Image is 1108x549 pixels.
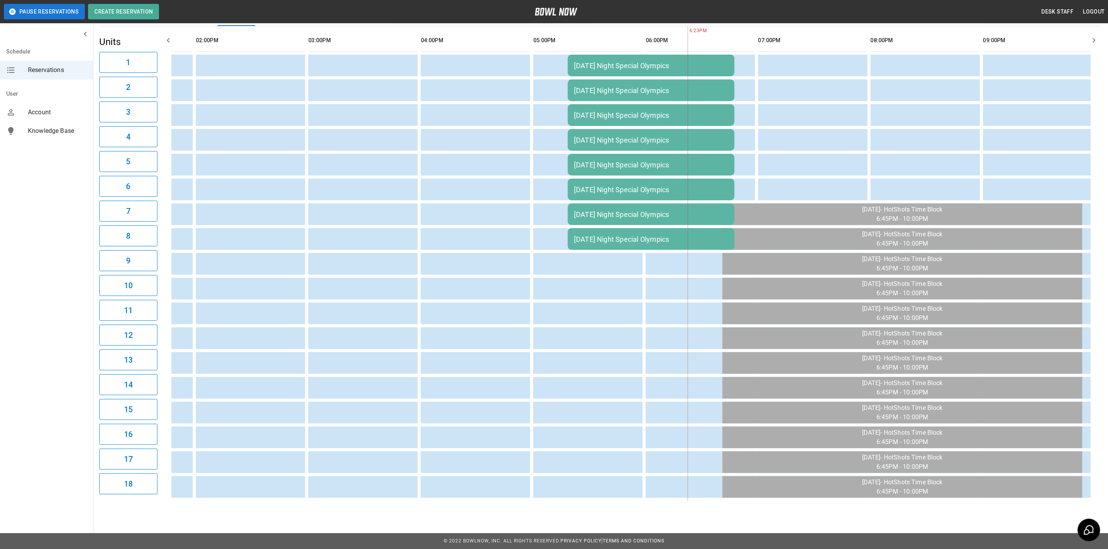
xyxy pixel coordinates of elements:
button: 18 [99,473,157,494]
h6: 5 [126,155,130,168]
h6: 8 [126,230,130,242]
button: 17 [99,449,157,470]
button: 9 [99,250,157,271]
span: Knowledge Base [28,126,87,136]
h6: 1 [126,56,130,69]
h6: 4 [126,131,130,143]
button: 14 [99,374,157,395]
button: 8 [99,225,157,246]
h6: 9 [126,255,130,267]
h5: Units [99,36,157,48]
span: 6:23PM [688,27,690,35]
div: [DATE] Night Special Olympics [574,186,728,194]
button: 13 [99,349,157,370]
div: [DATE] Night Special Olympics [574,210,728,219]
button: 3 [99,102,157,122]
span: © 2022 BowlNow, Inc. All Rights Reserved. [444,538,560,544]
span: Account [28,108,87,117]
h6: 2 [126,81,130,93]
button: 4 [99,126,157,147]
button: 2 [99,77,157,98]
h6: 14 [124,379,133,391]
h6: 12 [124,329,133,341]
div: [DATE] Night Special Olympics [574,62,728,70]
button: 12 [99,325,157,346]
button: 6 [99,176,157,197]
h6: 13 [124,354,133,366]
div: [DATE] Night Special Olympics [574,161,728,169]
button: Desk Staff [1039,5,1077,19]
div: [DATE] Night Special Olympics [574,136,728,144]
h6: 16 [124,428,133,441]
span: Reservations [28,65,87,75]
button: Create Reservation [88,4,159,19]
button: 1 [99,52,157,73]
a: Terms and Conditions [603,538,664,544]
button: Pause Reservations [4,4,85,19]
h6: 3 [126,106,130,118]
div: [DATE] Night Special Olympics [574,235,728,243]
button: 16 [99,424,157,445]
img: logo [535,8,577,15]
h6: 18 [124,478,133,490]
h6: 15 [124,403,133,416]
h6: 11 [124,304,133,317]
button: 15 [99,399,157,420]
button: 7 [99,201,157,222]
h6: 7 [126,205,130,217]
button: 5 [99,151,157,172]
button: Logout [1080,5,1108,19]
div: [DATE] Night Special Olympics [574,86,728,95]
div: [DATE] Night Special Olympics [574,111,728,119]
h6: 17 [124,453,133,465]
h6: 6 [126,180,130,193]
button: 10 [99,275,157,296]
a: Privacy Policy [560,538,602,544]
button: 11 [99,300,157,321]
h6: 10 [124,279,133,292]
